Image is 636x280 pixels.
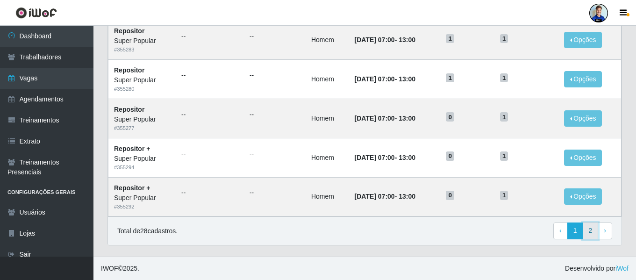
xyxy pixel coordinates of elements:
strong: Repositor [114,66,144,74]
ul: -- [181,149,238,159]
strong: - [355,154,415,161]
button: Opções [564,110,602,127]
span: 1 [500,151,508,161]
ul: -- [181,31,238,41]
img: CoreUI Logo [15,7,57,19]
td: Homem [306,99,349,138]
time: [DATE] 07:00 [355,193,395,200]
strong: - [355,115,415,122]
strong: - [355,193,415,200]
span: 0 [446,191,454,200]
span: IWOF [101,265,118,272]
ul: -- [181,71,238,80]
button: Opções [564,188,602,205]
span: 1 [446,34,454,43]
ul: -- [250,110,300,120]
time: 13:00 [399,36,415,43]
div: # 355280 [114,85,170,93]
span: 0 [446,151,454,161]
div: Super Popular [114,115,170,124]
button: Opções [564,32,602,48]
button: Opções [564,150,602,166]
td: Homem [306,138,349,177]
ul: -- [250,188,300,198]
time: [DATE] 07:00 [355,115,395,122]
td: Homem [306,21,349,60]
a: iWof [615,265,629,272]
span: 1 [500,73,508,83]
a: 2 [583,223,599,239]
div: Super Popular [114,154,170,164]
a: Next [598,223,612,239]
p: Total de 28 cadastros. [117,226,178,236]
ul: -- [181,110,238,120]
time: [DATE] 07:00 [355,75,395,83]
strong: - [355,36,415,43]
strong: - [355,75,415,83]
span: ‹ [559,227,562,234]
strong: Repositor [114,106,144,113]
span: 0 [446,112,454,122]
span: Desenvolvido por [565,264,629,273]
span: 1 [446,73,454,83]
ul: -- [250,149,300,159]
ul: -- [250,71,300,80]
div: Super Popular [114,193,170,203]
div: # 355292 [114,203,170,211]
a: Previous [553,223,568,239]
strong: Repositor + [114,184,150,192]
ul: -- [250,31,300,41]
span: 1 [500,112,508,122]
ul: -- [181,188,238,198]
span: 1 [500,34,508,43]
div: # 355283 [114,46,170,54]
span: › [604,227,606,234]
span: © 2025 . [101,264,139,273]
td: Homem [306,177,349,216]
a: 1 [567,223,583,239]
span: 1 [500,191,508,200]
time: 13:00 [399,75,415,83]
nav: pagination [553,223,612,239]
time: 13:00 [399,154,415,161]
time: 13:00 [399,115,415,122]
strong: Repositor [114,27,144,35]
td: Homem [306,60,349,99]
div: Super Popular [114,75,170,85]
div: # 355294 [114,164,170,172]
div: # 355277 [114,124,170,132]
time: [DATE] 07:00 [355,154,395,161]
button: Opções [564,71,602,87]
time: 13:00 [399,193,415,200]
div: Super Popular [114,36,170,46]
strong: Repositor + [114,145,150,152]
time: [DATE] 07:00 [355,36,395,43]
